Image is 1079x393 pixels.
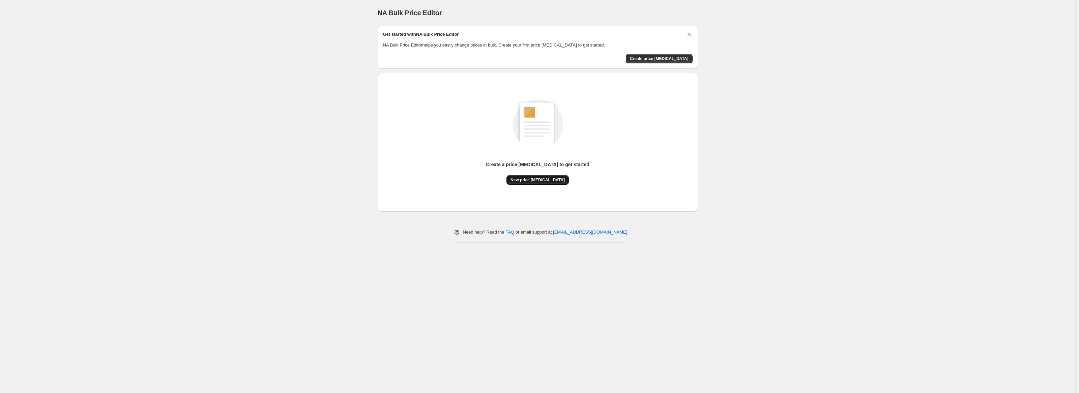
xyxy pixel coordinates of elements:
p: Create a price [MEDICAL_DATA] to get started [486,161,589,168]
span: or email support at [514,230,553,235]
button: New price [MEDICAL_DATA] [506,175,569,185]
span: New price [MEDICAL_DATA] [511,177,565,183]
a: [EMAIL_ADDRESS][DOMAIN_NAME] [553,230,627,235]
button: Dismiss card [686,31,693,38]
span: Need help? Read the [463,230,506,235]
button: Create price change job [626,54,693,63]
span: NA Bulk Price Editor [378,9,442,17]
p: NA Bulk Price Editor helps you easily change prices in bulk. Create your first price [MEDICAL_DAT... [383,42,693,49]
a: FAQ [505,230,514,235]
span: Create price [MEDICAL_DATA] [630,56,689,61]
h2: Get started with NA Bulk Price Editor [383,31,459,38]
